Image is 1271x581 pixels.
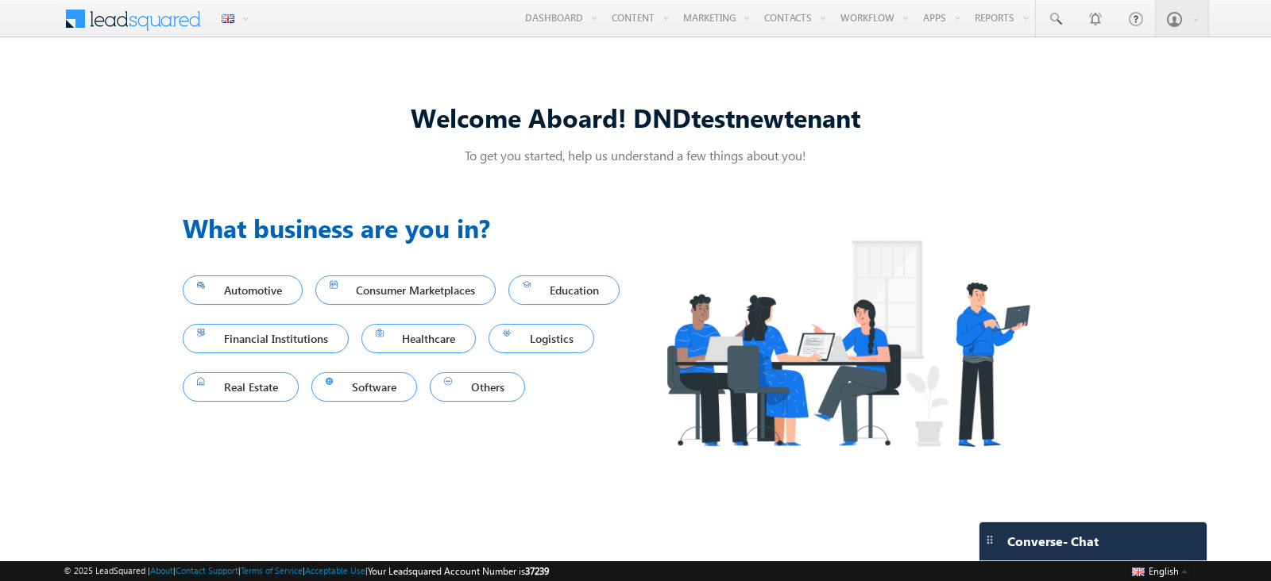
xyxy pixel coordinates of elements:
[635,209,1060,478] img: Industry.png
[176,565,238,575] a: Contact Support
[64,564,549,579] span: © 2025 LeadSquared | | | | |
[183,147,1088,164] p: To get you started, help us understand a few things about you!
[326,376,404,398] span: Software
[150,565,173,575] a: About
[525,565,549,577] span: 37239
[330,279,482,301] span: Consumer Marketplaces
[183,100,1088,134] div: Welcome Aboard! DNDtestnewtenant
[183,209,635,247] h3: What business are you in?
[1149,565,1179,577] span: English
[503,328,580,349] span: Logistics
[1128,561,1192,580] button: English
[444,376,511,398] span: Others
[376,328,462,349] span: Healthcare
[241,565,303,575] a: Terms of Service
[305,565,365,575] a: Acceptable Use
[197,328,334,349] span: Financial Institutions
[1007,534,1099,548] span: Converse - Chat
[368,565,549,577] span: Your Leadsquared Account Number is
[197,279,288,301] span: Automotive
[197,376,284,398] span: Real Estate
[983,533,996,546] img: carter-drag
[523,279,605,301] span: Education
